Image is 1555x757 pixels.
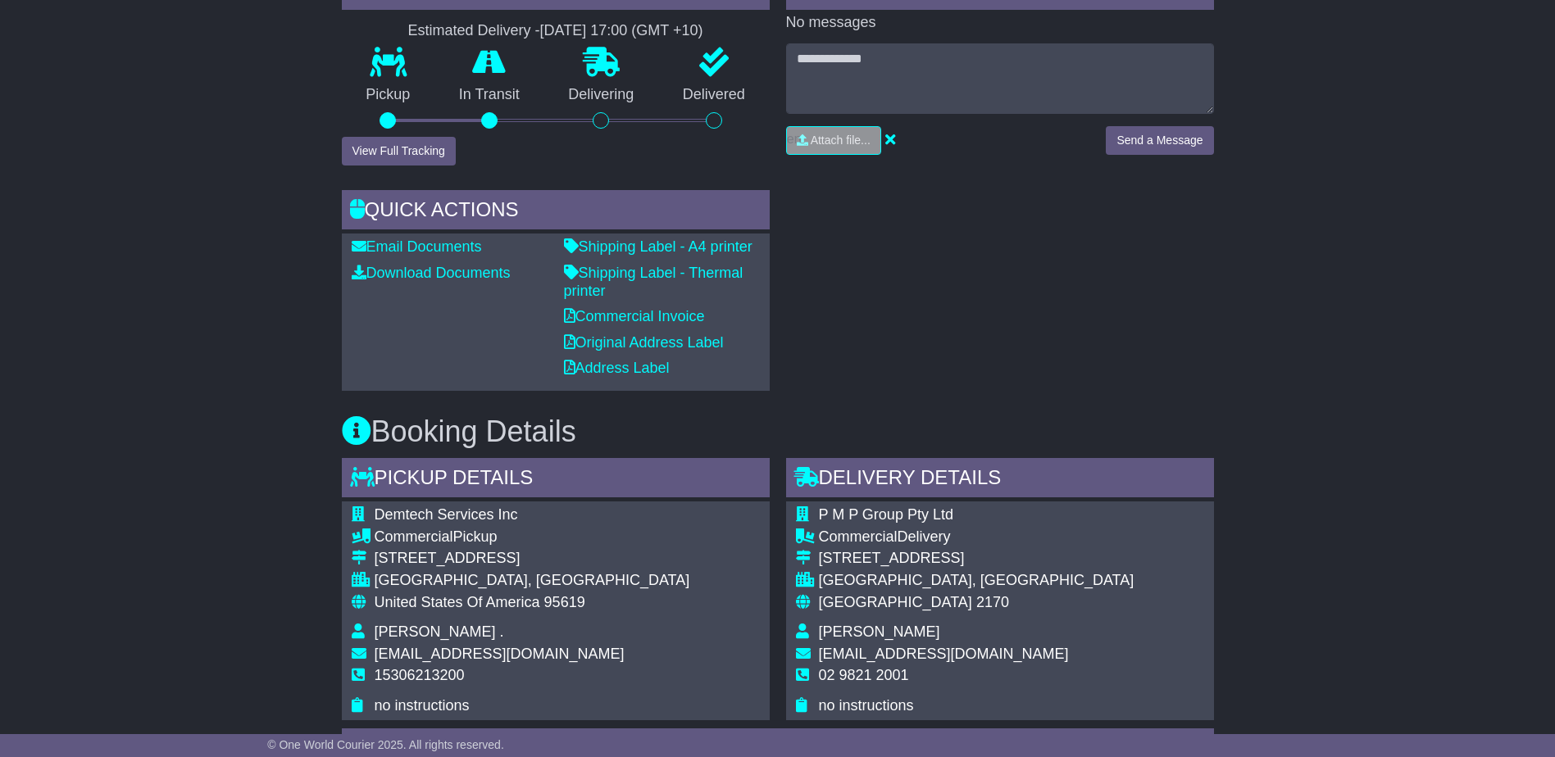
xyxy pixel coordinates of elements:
[375,646,625,662] span: [EMAIL_ADDRESS][DOMAIN_NAME]
[564,360,670,376] a: Address Label
[564,265,743,299] a: Shipping Label - Thermal printer
[564,308,705,324] a: Commercial Invoice
[267,738,504,751] span: © One World Courier 2025. All rights reserved.
[352,238,482,255] a: Email Documents
[819,506,953,523] span: P M P Group Pty Ltd
[342,86,435,104] p: Pickup
[819,646,1069,662] span: [EMAIL_ADDRESS][DOMAIN_NAME]
[819,572,1134,590] div: [GEOGRAPHIC_DATA], [GEOGRAPHIC_DATA]
[658,86,770,104] p: Delivered
[819,550,1134,568] div: [STREET_ADDRESS]
[375,697,470,714] span: no instructions
[375,528,690,546] div: Pickup
[819,594,972,610] span: [GEOGRAPHIC_DATA]
[375,528,453,545] span: Commercial
[819,623,940,640] span: [PERSON_NAME]
[819,528,898,545] span: Commercial
[375,623,504,640] span: [PERSON_NAME] .
[375,667,465,683] span: 15306213200
[819,697,914,714] span: no instructions
[342,137,456,165] button: View Full Tracking
[342,22,770,40] div: Estimated Delivery -
[564,238,752,255] a: Shipping Label - A4 printer
[352,265,511,281] a: Download Documents
[375,506,518,523] span: Demtech Services Inc
[375,594,540,610] span: United States Of America
[375,572,690,590] div: [GEOGRAPHIC_DATA], [GEOGRAPHIC_DATA]
[976,594,1009,610] span: 2170
[375,550,690,568] div: [STREET_ADDRESS]
[540,22,703,40] div: [DATE] 17:00 (GMT +10)
[564,334,724,351] a: Original Address Label
[786,458,1214,502] div: Delivery Details
[342,415,1214,448] h3: Booking Details
[819,667,909,683] span: 02 9821 2001
[544,86,659,104] p: Delivering
[342,190,770,234] div: Quick Actions
[819,528,1134,546] div: Delivery
[434,86,544,104] p: In Transit
[1106,126,1213,155] button: Send a Message
[342,458,770,502] div: Pickup Details
[786,14,1214,32] p: No messages
[544,594,585,610] span: 95619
